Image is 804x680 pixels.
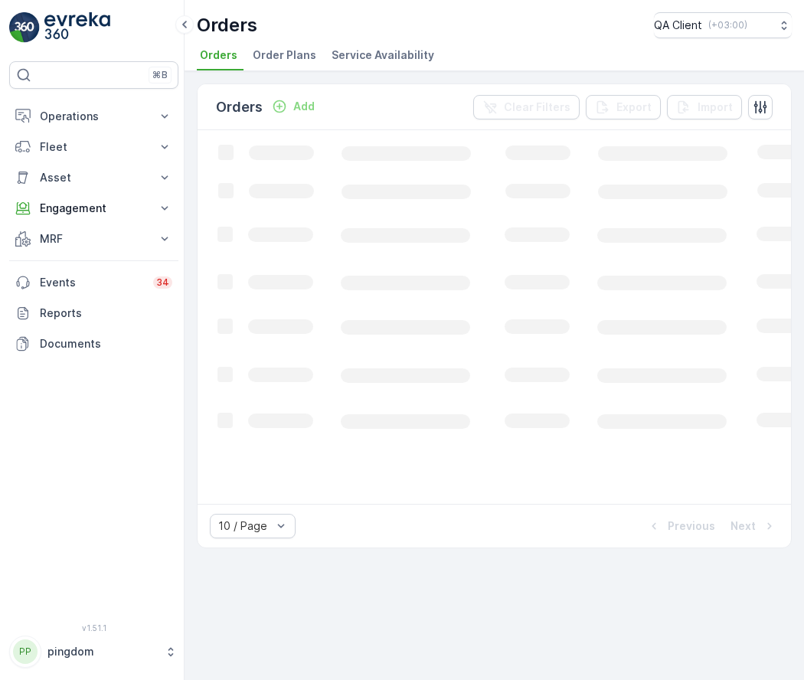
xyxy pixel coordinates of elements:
[40,275,144,290] p: Events
[253,47,316,63] span: Order Plans
[9,224,178,254] button: MRF
[200,47,237,63] span: Orders
[9,193,178,224] button: Engagement
[654,12,792,38] button: QA Client(+03:00)
[9,636,178,668] button: PPpingdom
[9,132,178,162] button: Fleet
[586,95,661,119] button: Export
[698,100,733,115] p: Import
[40,336,172,351] p: Documents
[216,96,263,118] p: Orders
[152,69,168,81] p: ⌘B
[667,95,742,119] button: Import
[9,12,40,43] img: logo
[708,19,747,31] p: ( +03:00 )
[645,517,717,535] button: Previous
[40,306,172,321] p: Reports
[156,276,169,289] p: 34
[9,101,178,132] button: Operations
[730,518,756,534] p: Next
[9,623,178,633] span: v 1.51.1
[40,231,148,247] p: MRF
[9,267,178,298] a: Events34
[197,13,257,38] p: Orders
[40,170,148,185] p: Asset
[13,639,38,664] div: PP
[40,201,148,216] p: Engagement
[654,18,702,33] p: QA Client
[9,298,178,329] a: Reports
[9,162,178,193] button: Asset
[47,644,157,659] p: pingdom
[293,99,315,114] p: Add
[729,517,779,535] button: Next
[332,47,434,63] span: Service Availability
[9,329,178,359] a: Documents
[668,518,715,534] p: Previous
[473,95,580,119] button: Clear Filters
[44,12,110,43] img: logo_light-DOdMpM7g.png
[40,139,148,155] p: Fleet
[40,109,148,124] p: Operations
[504,100,570,115] p: Clear Filters
[616,100,652,115] p: Export
[266,97,321,116] button: Add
